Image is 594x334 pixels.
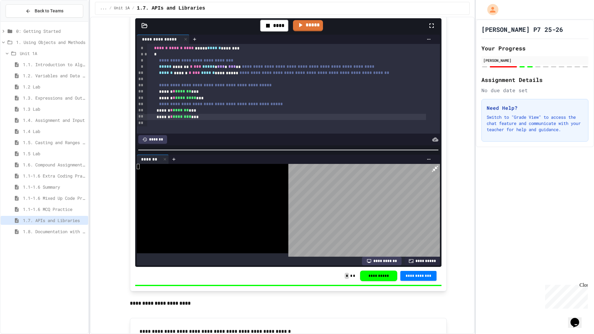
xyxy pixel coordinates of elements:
span: 1.5 Lab [23,150,86,157]
span: 1.2 Lab [23,83,86,90]
div: My Account [481,2,500,17]
span: 0: Getting Started [16,28,86,34]
span: 1.8. Documentation with Comments and Preconditions [23,228,86,235]
span: 1.7. APIs and Libraries [137,5,205,12]
p: Switch to "Grade View" to access the chat feature and communicate with your teacher for help and ... [487,114,583,133]
div: Chat with us now!Close [2,2,43,39]
iframe: chat widget [543,282,588,309]
h2: Your Progress [481,44,588,53]
iframe: chat widget [568,309,588,328]
h2: Assignment Details [481,75,588,84]
span: 1.1-1.6 Mixed Up Code Practice [23,195,86,201]
span: Unit 1A [20,50,86,57]
div: [PERSON_NAME] [483,58,587,63]
span: 1.3 Lab [23,106,86,112]
span: 1.1-1.6 Extra Coding Practice [23,173,86,179]
span: 1. Using Objects and Methods [16,39,86,45]
span: 1.2. Variables and Data Types [23,72,86,79]
span: / [109,6,111,11]
span: 1.4. Assignment and Input [23,117,86,123]
h1: [PERSON_NAME] P7 25-26 [481,25,563,34]
span: 1.1. Introduction to Algorithms, Programming, and Compilers [23,61,86,68]
span: 1.7. APIs and Libraries [23,217,86,224]
h3: Need Help? [487,104,583,112]
span: 1.3. Expressions and Output [New] [23,95,86,101]
span: 1.5. Casting and Ranges of Values [23,139,86,146]
span: 1.6. Compound Assignment Operators [23,161,86,168]
span: ... [100,6,107,11]
button: Back to Teams [6,4,83,18]
span: 1.1-1.6 MCQ Practice [23,206,86,212]
span: Unit 1A [114,6,130,11]
span: Back to Teams [35,8,63,14]
span: / [132,6,134,11]
span: 1.1-1.6 Summary [23,184,86,190]
div: No due date set [481,87,588,94]
span: 1.4 Lab [23,128,86,135]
